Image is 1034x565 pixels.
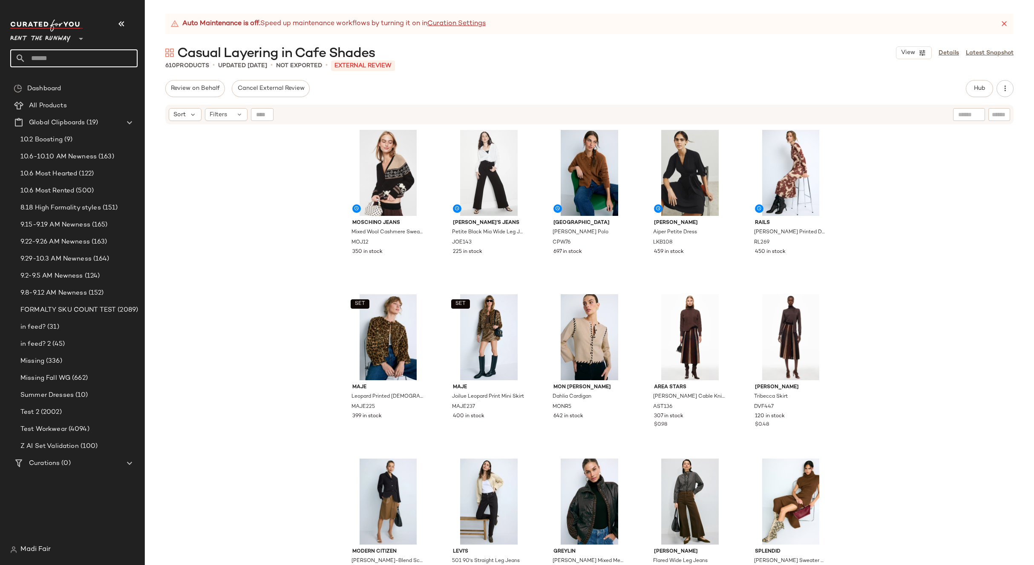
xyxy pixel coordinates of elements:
[755,413,785,420] span: 120 in stock
[20,254,92,264] span: 9.29-10.3 AM Newness
[51,339,65,349] span: (45)
[653,393,725,401] span: [PERSON_NAME] Cable Knit Top
[165,49,174,57] img: svg%3e
[10,20,83,32] img: cfy_white_logo.C9jOOHJF.svg
[87,288,104,298] span: (152)
[20,407,39,417] span: Test 2
[29,118,85,128] span: Global Clipboards
[20,442,79,451] span: Z AI Set Validation
[20,305,116,315] span: FORMALTY SKU COUNT TEST
[170,19,486,29] div: Speed up maintenance workflows by turning it on in
[553,393,591,401] span: Dahlia Cardigan
[754,393,788,401] span: Tribecca Skirt
[446,130,532,216] img: JOE143.jpg
[896,46,932,59] button: View
[653,403,672,411] span: AST136
[177,45,375,62] span: Casual Layering in Cafe Shades
[20,220,90,230] span: 9.15-9.19 AM Newness
[20,545,51,555] span: Madi Fair
[352,219,424,227] span: Moschino Jeans
[452,393,524,401] span: Joilue Leopard Print Mini Skirt
[966,80,993,97] button: Hub
[83,271,100,281] span: (124)
[654,413,683,420] span: 307 in stock
[218,61,267,70] p: updated [DATE]
[553,548,625,556] span: Greylin
[29,459,60,468] span: Curations
[20,271,83,281] span: 9.2-9.5 AM Newness
[755,421,769,429] span: $0.48
[20,288,87,298] span: 9.8-9.12 AM Newness
[748,294,834,380] img: DVF447.jpg
[182,19,260,29] strong: Auto Maintenance is off.
[92,254,109,264] span: (164)
[446,294,532,380] img: MAJE237.jpg
[213,60,215,71] span: •
[901,49,915,56] span: View
[755,248,786,256] span: 450 in stock
[20,339,51,349] span: in feed? 2
[754,403,774,411] span: DVF447
[755,548,827,556] span: Splendid
[547,294,632,380] img: MONR5.jpg
[90,220,108,230] span: (165)
[654,384,726,391] span: Area Stars
[453,548,525,556] span: Levi's
[748,130,834,216] img: RL269.jpg
[20,373,70,383] span: Missing Fall WG
[647,294,733,380] img: AST136.jpg
[20,356,44,366] span: Missing
[553,384,625,391] span: Mon [PERSON_NAME]
[10,546,17,553] img: svg%3e
[271,60,273,71] span: •
[647,130,733,216] img: LKB108.jpg
[351,557,423,565] span: [PERSON_NAME]-Blend Sculpted Blazer
[352,413,382,420] span: 399 in stock
[754,229,826,236] span: [PERSON_NAME] Printed Dress
[20,152,97,162] span: 10.6-10.10 AM Newness
[354,301,365,307] span: SET
[20,203,101,213] span: 8.18 High Formality styles
[966,49,1014,57] a: Latest Snapshot
[553,219,625,227] span: [GEOGRAPHIC_DATA]
[974,85,985,92] span: Hub
[547,130,632,216] img: CPW76.jpg
[351,229,423,236] span: Mixed Wool Cashmere Sweater
[165,80,225,97] button: Review on Behalf
[20,186,74,196] span: 10.6 Most Rented
[654,421,667,429] span: $0.98
[97,152,114,162] span: (163)
[20,322,46,332] span: in feed?
[647,459,733,545] img: MDW454.jpg
[755,384,827,391] span: [PERSON_NAME]
[27,84,61,94] span: Dashboard
[232,80,309,97] button: Cancel External Review
[60,459,70,468] span: (0)
[85,118,98,128] span: (19)
[455,301,466,307] span: SET
[553,248,582,256] span: 697 in stock
[165,63,176,69] span: 610
[653,239,673,247] span: LKB108
[352,548,424,556] span: Modern Citizen
[46,322,59,332] span: (31)
[939,49,959,57] a: Details
[654,248,684,256] span: 459 in stock
[20,169,77,179] span: 10.6 Most Hearted
[553,557,625,565] span: [PERSON_NAME] Mixed Media Quilted Puffer Coat
[754,239,769,247] span: RL269
[237,85,304,92] span: Cancel External Review
[427,19,486,29] a: Curation Settings
[352,384,424,391] span: Maje
[553,239,570,247] span: CPW76
[77,169,94,179] span: (122)
[553,413,583,420] span: 642 in stock
[74,390,88,400] span: (10)
[351,393,423,401] span: Leopard Printed [DEMOGRAPHIC_DATA] Jacket
[116,305,138,315] span: (2089)
[755,219,827,227] span: Rails
[453,384,525,391] span: Maje
[754,557,826,565] span: [PERSON_NAME] Sweater Dress
[351,239,369,247] span: MOJ12
[29,101,67,111] span: All Products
